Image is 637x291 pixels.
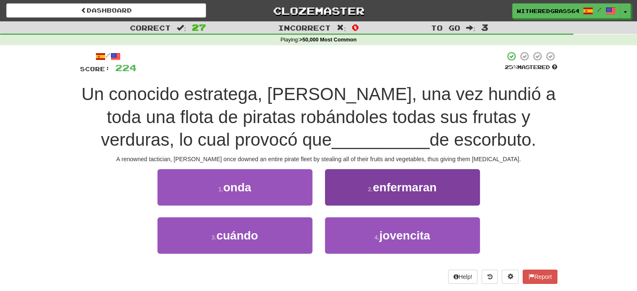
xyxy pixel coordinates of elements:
div: Mastered [505,64,557,71]
button: Round history (alt+y) [482,270,498,284]
a: Dashboard [6,3,206,18]
button: 2.enfermaran [325,169,480,206]
a: Clozemaster [219,3,418,18]
span: 0 [352,22,359,32]
span: enfermaran [373,181,437,194]
button: Report [523,270,557,284]
span: 27 [192,22,206,32]
span: : [466,24,475,31]
small: 1 . [218,186,223,193]
span: __________ [332,130,430,149]
small: 4 . [374,234,379,241]
button: Help! [448,270,478,284]
span: Score: [80,65,110,72]
span: : [337,24,346,31]
span: : [177,24,186,31]
span: Correct [130,23,171,32]
div: A renowned tactician, [PERSON_NAME] once downed an entire pirate fleet by stealing all of their f... [80,155,557,163]
span: To go [431,23,460,32]
strong: >50,000 Most Common [299,37,356,43]
span: Un conocido estratega, [PERSON_NAME], una vez hundió a toda una flota de piratas robándoles todas... [81,84,555,149]
span: de escorbuto. [430,130,536,149]
span: / [597,7,601,13]
span: 25 % [505,64,517,70]
small: 3 . [211,234,217,241]
div: / [80,51,137,62]
button: 3.cuándo [157,217,312,254]
button: 1.onda [157,169,312,206]
button: 4.jovencita [325,217,480,254]
span: 224 [115,62,137,73]
span: jovencita [379,229,430,242]
span: cuándo [217,229,258,242]
a: WitheredGrass6488 / [512,3,620,18]
small: 2 . [368,186,373,193]
span: onda [223,181,251,194]
span: WitheredGrass6488 [517,7,579,15]
span: 3 [481,22,488,32]
span: Incorrect [278,23,331,32]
